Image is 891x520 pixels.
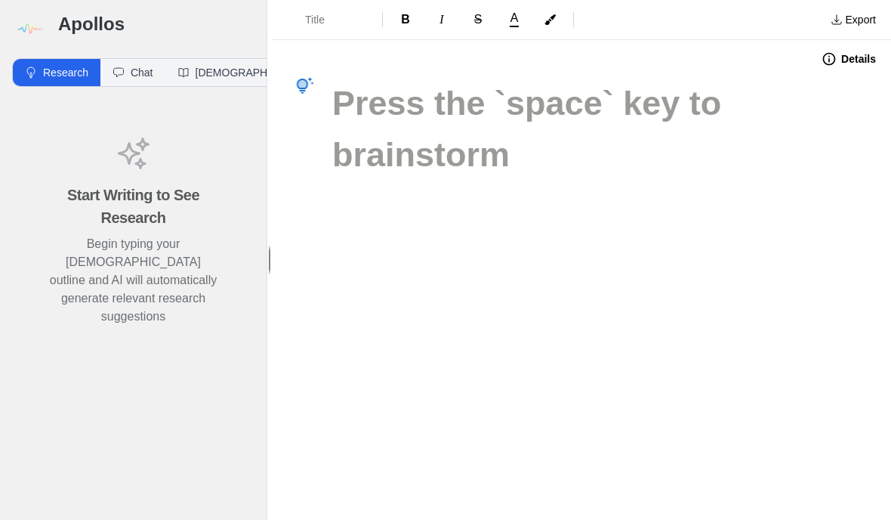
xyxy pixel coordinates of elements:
[822,8,885,32] button: Export
[48,235,218,326] p: Begin typing your [DEMOGRAPHIC_DATA] outline and AI will automatically generate relevant research...
[425,8,458,32] button: Format Italics
[13,59,100,86] button: Research
[510,12,519,24] span: A
[305,12,358,27] span: Title
[165,59,326,86] button: [DEMOGRAPHIC_DATA]
[498,9,531,30] button: A
[100,59,165,86] button: Chat
[461,8,495,32] button: Format Strikethrough
[401,13,410,26] span: B
[812,47,885,71] button: Details
[12,12,46,46] img: logo
[474,13,482,26] span: S
[389,8,422,32] button: Format Bold
[278,6,376,33] button: Formatting Options
[58,12,254,36] h3: Apollos
[815,444,873,502] iframe: Drift Widget Chat Controller
[48,184,218,229] h4: Start Writing to See Research
[439,13,443,26] span: I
